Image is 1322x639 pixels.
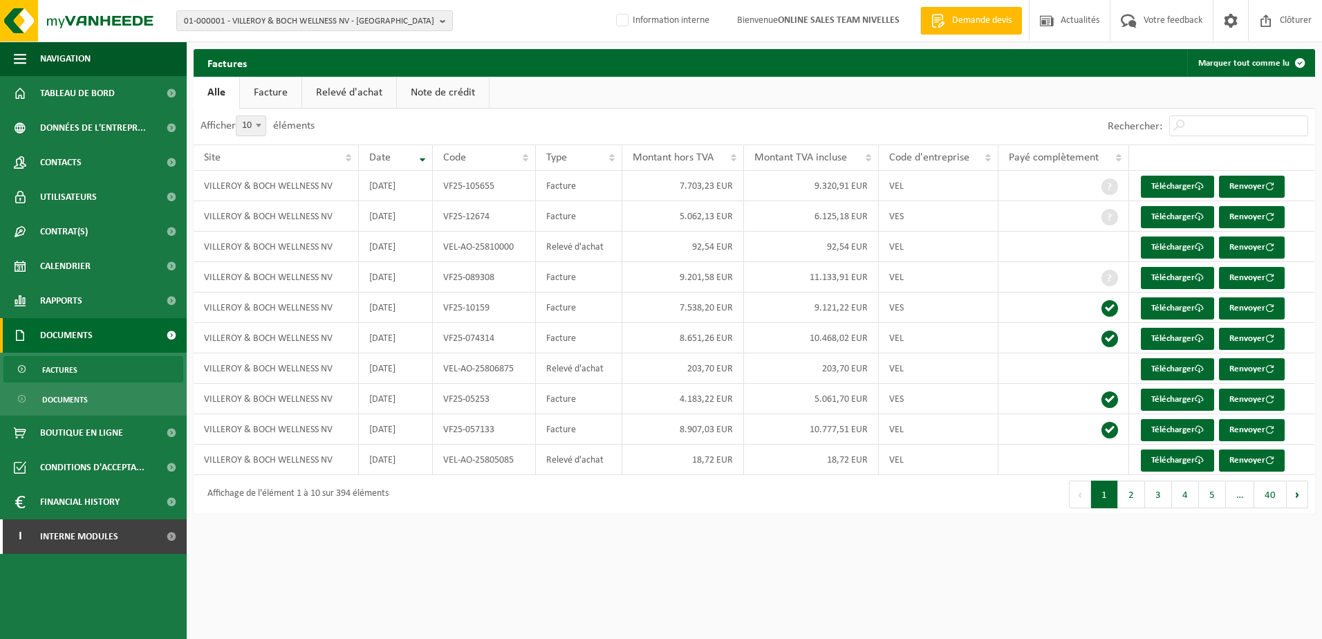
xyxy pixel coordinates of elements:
[40,41,91,76] span: Navigation
[1219,419,1285,441] button: Renvoyer
[1226,481,1254,508] span: …
[1141,419,1214,441] a: Télécharger
[194,323,359,353] td: VILLEROY & BOCH WELLNESS NV
[40,214,88,249] span: Contrat(s)
[536,201,623,232] td: Facture
[40,519,118,554] span: Interne modules
[176,10,453,31] button: 01-000001 - VILLEROY & BOCH WELLNESS NV - [GEOGRAPHIC_DATA]
[359,323,433,353] td: [DATE]
[194,201,359,232] td: VILLEROY & BOCH WELLNESS NV
[369,152,391,163] span: Date
[433,384,536,414] td: VF25-05253
[236,115,266,136] span: 10
[613,10,709,31] label: Information interne
[889,152,969,163] span: Code d'entreprise
[536,293,623,323] td: Facture
[1141,206,1214,228] a: Télécharger
[359,384,433,414] td: [DATE]
[204,152,221,163] span: Site
[879,384,999,414] td: VES
[536,171,623,201] td: Facture
[1091,481,1118,508] button: 1
[622,384,744,414] td: 4.183,22 EUR
[1009,152,1099,163] span: Payé complètement
[1219,328,1285,350] button: Renvoyer
[879,353,999,384] td: VEL
[1219,176,1285,198] button: Renvoyer
[744,353,878,384] td: 203,70 EUR
[433,232,536,262] td: VEL-AO-25810000
[1141,267,1214,289] a: Télécharger
[536,384,623,414] td: Facture
[744,232,878,262] td: 92,54 EUR
[744,445,878,475] td: 18,72 EUR
[622,323,744,353] td: 8.651,26 EUR
[433,445,536,475] td: VEL-AO-25805085
[236,116,266,136] span: 10
[194,171,359,201] td: VILLEROY & BOCH WELLNESS NV
[40,416,123,450] span: Boutique en ligne
[536,353,623,384] td: Relevé d'achat
[3,356,183,382] a: Factures
[1219,237,1285,259] button: Renvoyer
[359,262,433,293] td: [DATE]
[546,152,567,163] span: Type
[622,262,744,293] td: 9.201,58 EUR
[40,450,145,485] span: Conditions d'accepta...
[194,77,239,109] a: Alle
[1069,481,1091,508] button: Previous
[433,293,536,323] td: VF25-10159
[879,232,999,262] td: VEL
[879,262,999,293] td: VEL
[201,120,315,131] label: Afficher éléments
[184,11,434,32] span: 01-000001 - VILLEROY & BOCH WELLNESS NV - [GEOGRAPHIC_DATA]
[920,7,1022,35] a: Demande devis
[744,384,878,414] td: 5.061,70 EUR
[359,445,433,475] td: [DATE]
[1172,481,1199,508] button: 4
[433,201,536,232] td: VF25-12674
[433,353,536,384] td: VEL-AO-25806875
[397,77,489,109] a: Note de crédit
[14,519,26,554] span: I
[194,445,359,475] td: VILLEROY & BOCH WELLNESS NV
[194,353,359,384] td: VILLEROY & BOCH WELLNESS NV
[433,171,536,201] td: VF25-105655
[744,414,878,445] td: 10.777,51 EUR
[1219,389,1285,411] button: Renvoyer
[536,262,623,293] td: Facture
[879,293,999,323] td: VES
[40,284,82,318] span: Rapports
[1118,481,1145,508] button: 2
[1145,481,1172,508] button: 3
[536,414,623,445] td: Facture
[633,152,714,163] span: Montant hors TVA
[1254,481,1287,508] button: 40
[1141,176,1214,198] a: Télécharger
[1219,358,1285,380] button: Renvoyer
[194,384,359,414] td: VILLEROY & BOCH WELLNESS NV
[622,293,744,323] td: 7.538,20 EUR
[40,249,91,284] span: Calendrier
[744,171,878,201] td: 9.320,91 EUR
[1187,49,1314,77] button: Marquer tout comme lu
[40,485,120,519] span: Financial History
[194,49,261,76] h2: Factures
[40,111,146,145] span: Données de l'entrepr...
[240,77,301,109] a: Facture
[1141,328,1214,350] a: Télécharger
[744,293,878,323] td: 9.121,22 EUR
[359,353,433,384] td: [DATE]
[949,14,1015,28] span: Demande devis
[879,414,999,445] td: VEL
[433,414,536,445] td: VF25-057133
[201,482,389,507] div: Affichage de l'élément 1 à 10 sur 394 éléments
[622,414,744,445] td: 8.907,03 EUR
[622,353,744,384] td: 203,70 EUR
[1219,297,1285,319] button: Renvoyer
[1141,297,1214,319] a: Télécharger
[879,323,999,353] td: VEL
[1141,358,1214,380] a: Télécharger
[1219,450,1285,472] button: Renvoyer
[879,171,999,201] td: VEL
